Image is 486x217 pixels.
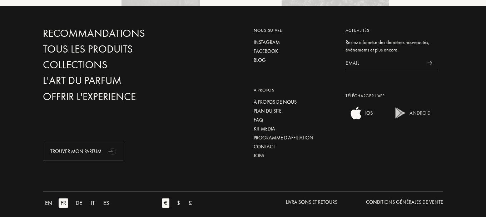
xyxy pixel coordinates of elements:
div: Nous suivre [254,27,335,34]
a: Collections [43,59,169,71]
div: Livraisons et Retours [286,198,337,206]
div: Restez informé.e des dernières nouveautés, évènements et plus encore. [346,39,438,54]
a: Blog [254,56,335,64]
a: £ [187,198,198,208]
a: L'Art du Parfum [43,74,169,87]
div: Trouver mon parfum [43,142,123,161]
div: $ [175,198,182,208]
div: Télécharger L’app [346,93,438,99]
div: animation [106,144,120,158]
img: ios app [349,106,363,120]
div: € [162,198,169,208]
div: DE [74,198,84,208]
div: IT [89,198,97,208]
a: Recommandations [43,27,169,40]
a: € [162,198,175,208]
a: FR [59,198,74,208]
div: A propos [254,87,335,93]
div: IOS [363,106,373,120]
a: Jobs [254,152,335,159]
input: Email [346,55,422,71]
a: Conditions Générales de Vente [366,198,443,208]
div: Actualités [346,27,438,34]
a: Plan du site [254,107,335,115]
a: Tous les produits [43,43,169,55]
img: news_send.svg [427,61,432,65]
a: Livraisons et Retours [286,198,337,208]
a: Kit media [254,125,335,133]
a: DE [74,198,89,208]
a: Instagram [254,39,335,46]
div: ES [101,198,111,208]
div: FR [59,198,68,208]
a: Offrir l'experience [43,90,169,103]
div: Conditions Générales de Vente [366,198,443,206]
div: £ [187,198,194,208]
a: ES [101,198,115,208]
a: $ [175,198,187,208]
img: android app [393,106,408,120]
a: android appANDROID [390,115,431,122]
a: ios appIOS [346,115,373,122]
a: IT [89,198,101,208]
a: Facebook [254,48,335,55]
a: FAQ [254,116,335,124]
a: Contact [254,143,335,151]
div: ANDROID [408,106,431,120]
a: Programme d’affiliation [254,134,335,142]
a: À propos de nous [254,98,335,106]
div: EN [43,198,54,208]
a: EN [43,198,59,208]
